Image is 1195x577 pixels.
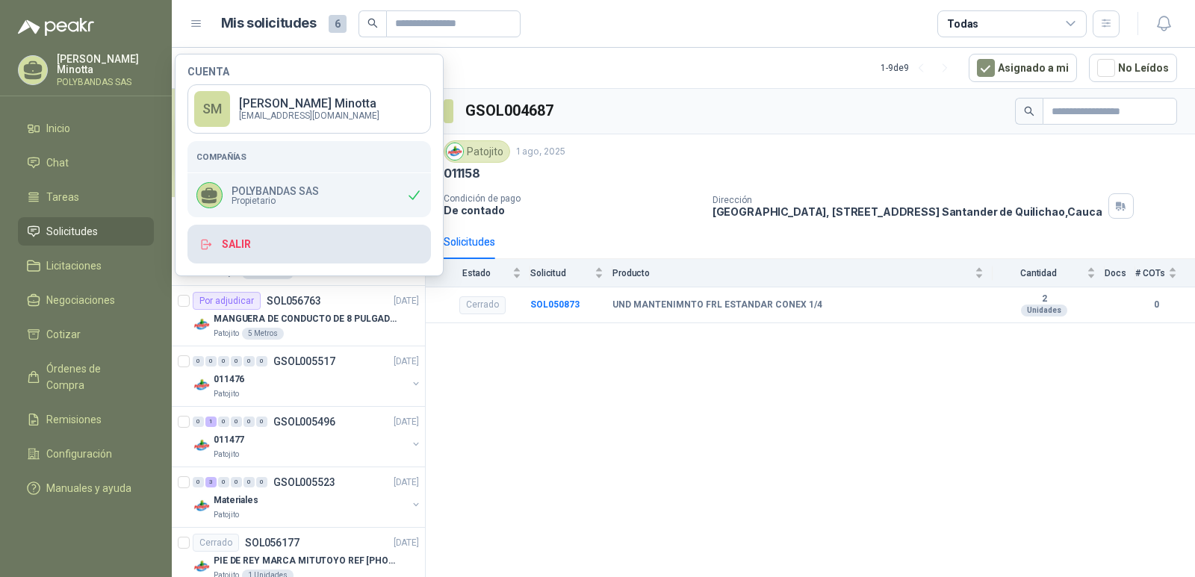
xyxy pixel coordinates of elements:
[1105,259,1135,287] th: Docs
[196,150,422,163] h5: Compañías
[18,355,154,399] a: Órdenes de Compra
[1089,54,1177,82] button: No Leídos
[444,140,510,163] div: Patojito
[530,259,612,287] th: Solicitud
[46,258,102,274] span: Licitaciones
[329,15,347,33] span: 6
[231,356,242,367] div: 0
[612,268,972,278] span: Producto
[46,361,140,393] span: Órdenes de Compra
[465,99,556,122] h3: GSOL004687
[444,268,509,278] span: Estado
[221,13,317,34] h1: Mis solicitudes
[612,259,993,287] th: Producto
[256,417,267,427] div: 0
[46,446,112,462] span: Configuración
[205,477,217,487] div: 3
[18,18,94,36] img: Logo peakr
[218,417,229,427] div: 0
[187,173,431,217] div: POLYBANDAS SASPropietario
[367,18,378,28] span: search
[18,252,154,280] a: Licitaciones
[530,299,580,310] a: SOL050873
[46,120,70,137] span: Inicio
[46,480,131,496] span: Manuales y ayuda
[193,376,211,394] img: Company Logo
[193,473,422,521] a: 0 3 0 0 0 0 GSOL005523[DATE] Company LogoMaterialesPatojito
[1021,305,1067,316] div: Unidades
[713,195,1102,205] p: Dirección
[193,497,211,515] img: Company Logo
[273,477,335,487] p: GSOL005523
[530,268,592,278] span: Solicitud
[46,411,102,428] span: Remisiones
[444,193,701,204] p: Condición de pago
[1135,259,1195,287] th: # COTs
[969,54,1077,82] button: Asignado a mi
[231,477,242,487] div: 0
[214,449,239,461] p: Patojito
[214,509,239,521] p: Patojito
[46,326,81,343] span: Cotizar
[394,294,419,308] p: [DATE]
[232,196,319,205] span: Propietario
[18,114,154,143] a: Inicio
[242,328,284,340] div: 5 Metros
[57,78,154,87] p: POLYBANDAS SAS
[256,356,267,367] div: 0
[267,296,321,306] p: SOL056763
[193,413,422,461] a: 0 1 0 0 0 0 GSOL005496[DATE] Company Logo011477Patojito
[231,417,242,427] div: 0
[193,352,422,400] a: 0 0 0 0 0 0 GSOL005517[DATE] Company Logo011476Patojito
[18,217,154,246] a: Solicitudes
[214,372,244,387] p: 011476
[187,225,431,263] button: Salir
[193,316,211,334] img: Company Logo
[205,356,217,367] div: 0
[394,536,419,550] p: [DATE]
[46,223,98,240] span: Solicitudes
[187,66,431,77] h4: Cuenta
[232,186,319,196] p: POLYBANDAS SAS
[1135,268,1165,278] span: # COTs
[18,320,154,349] a: Cotizar
[993,268,1084,278] span: Cantidad
[18,440,154,468] a: Configuración
[516,145,565,159] p: 1 ago, 2025
[214,433,244,447] p: 011477
[256,477,267,487] div: 0
[394,355,419,369] p: [DATE]
[214,328,239,340] p: Patojito
[713,205,1102,218] p: [GEOGRAPHIC_DATA], [STREET_ADDRESS] Santander de Quilichao , Cauca
[193,477,204,487] div: 0
[881,56,957,80] div: 1 - 9 de 9
[46,189,79,205] span: Tareas
[214,554,400,568] p: PIE DE REY MARCA MITUTOYO REF [PHONE_NUMBER]
[193,437,211,455] img: Company Logo
[239,98,379,110] p: [PERSON_NAME] Minotta
[444,166,480,181] p: 011158
[18,286,154,314] a: Negociaciones
[243,356,255,367] div: 0
[273,356,335,367] p: GSOL005517
[46,292,115,308] span: Negociaciones
[205,417,217,427] div: 1
[239,111,379,120] p: [EMAIL_ADDRESS][DOMAIN_NAME]
[612,299,822,311] b: UND MANTENIMNTO FRL ESTANDAR CONEX 1/4
[193,534,239,552] div: Cerrado
[993,259,1105,287] th: Cantidad
[947,16,978,32] div: Todas
[444,204,701,216] p: De contado
[193,292,261,310] div: Por adjudicar
[214,388,239,400] p: Patojito
[993,293,1096,305] b: 2
[1024,106,1034,116] span: search
[18,405,154,434] a: Remisiones
[1135,298,1177,312] b: 0
[214,493,258,508] p: Materiales
[273,417,335,427] p: GSOL005496
[172,286,425,346] a: Por adjudicarSOL056763[DATE] Company LogoMANGUERA DE CONDUCTO DE 8 PULGADAS DE ALAMBRE DE ACERO P...
[193,356,204,367] div: 0
[46,155,69,171] span: Chat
